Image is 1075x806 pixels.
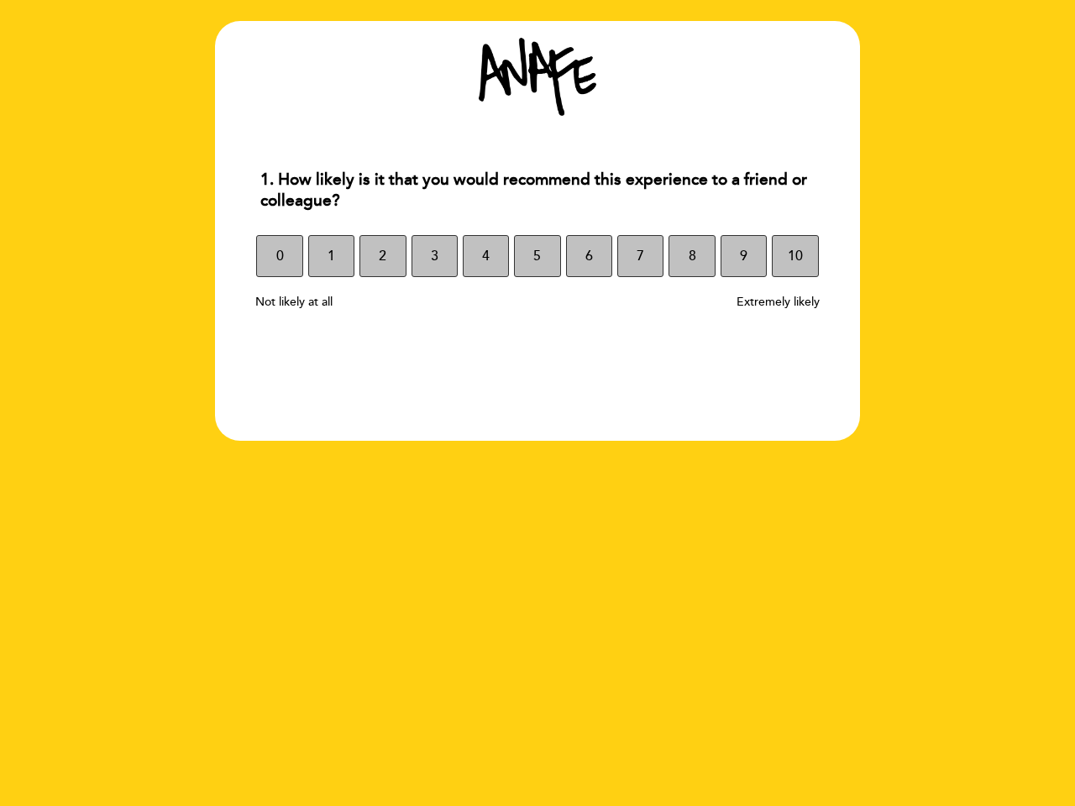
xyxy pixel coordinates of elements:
img: header_1696453760.png [479,38,596,116]
span: 6 [585,233,593,280]
button: 5 [514,235,560,277]
button: 8 [669,235,715,277]
button: 3 [412,235,458,277]
span: 7 [637,233,644,280]
span: 5 [533,233,541,280]
span: 1 [328,233,335,280]
span: Not likely at all [255,295,333,309]
span: 8 [689,233,696,280]
span: 4 [482,233,490,280]
span: 9 [740,233,747,280]
div: 1. How likely is it that you would recommend this experience to a friend or colleague? [247,160,827,222]
span: 10 [788,233,803,280]
button: 9 [721,235,767,277]
span: 0 [276,233,284,280]
span: 3 [431,233,438,280]
button: 6 [566,235,612,277]
button: 2 [359,235,406,277]
button: 0 [256,235,302,277]
button: 7 [617,235,663,277]
button: 10 [772,235,818,277]
button: 1 [308,235,354,277]
span: Extremely likely [737,295,820,309]
span: 2 [379,233,386,280]
button: 4 [463,235,509,277]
